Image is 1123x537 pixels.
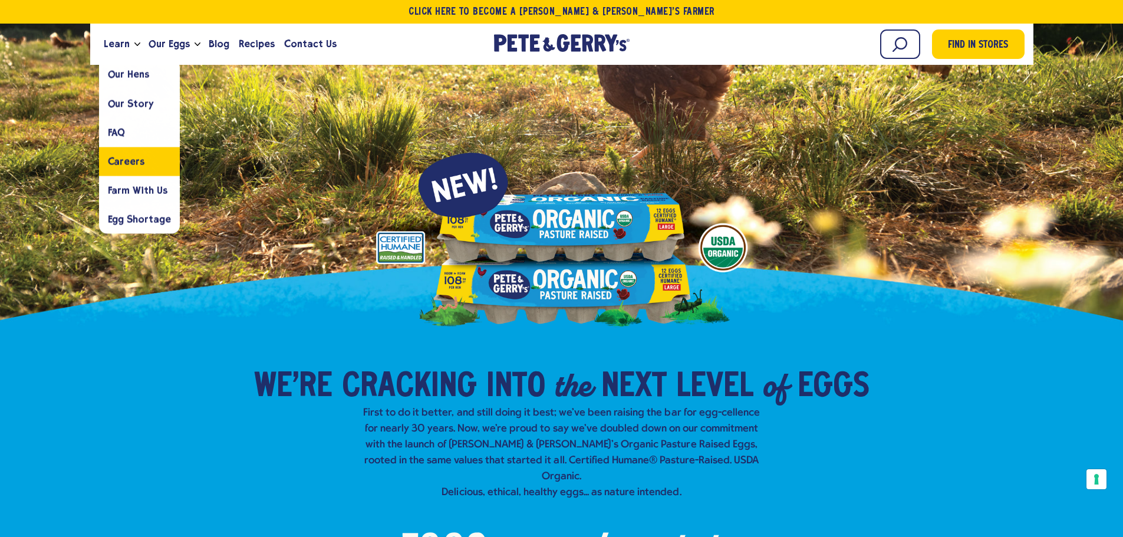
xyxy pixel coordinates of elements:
button: Open the dropdown menu for Learn [134,42,140,47]
a: Our Eggs [144,28,195,60]
span: Next [601,370,667,405]
a: FAQ [99,118,180,147]
span: Our Story [108,98,154,109]
p: First to do it better, and still doing it best; we've been raising the bar for egg-cellence for n... [359,405,765,500]
button: Open the dropdown menu for Our Eggs [195,42,200,47]
span: Cracking [342,370,477,405]
a: Contact Us [279,28,341,60]
a: Learn [99,28,134,60]
em: of [763,364,788,406]
a: Our Story [99,89,180,118]
a: Find in Stores [932,29,1025,59]
a: Our Hens [99,60,180,89]
span: We’re [254,370,332,405]
span: Egg Shortage [108,213,171,225]
a: Careers [99,147,180,176]
span: Learn [104,37,130,51]
input: Search [880,29,920,59]
span: Our Eggs [149,37,190,51]
span: Find in Stores [948,38,1008,54]
a: Egg Shortage [99,205,180,233]
span: Contact Us [284,37,337,51]
span: Recipes [239,37,275,51]
a: Blog [204,28,234,60]
span: FAQ [108,127,126,138]
a: Farm With Us [99,176,180,205]
button: Your consent preferences for tracking technologies [1086,469,1106,489]
span: Careers [108,156,144,167]
a: Recipes [234,28,279,60]
span: into [486,370,545,405]
span: Farm With Us [108,185,167,196]
span: Our Hens [108,69,149,80]
em: the [555,364,592,406]
span: Eggs​ [798,370,870,405]
span: Level [676,370,753,405]
span: Blog [209,37,229,51]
